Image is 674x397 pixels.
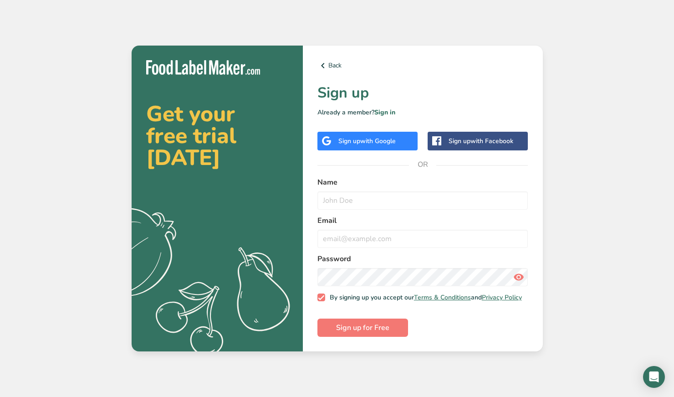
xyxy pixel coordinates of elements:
div: Sign up [338,136,396,146]
label: Email [317,215,528,226]
input: email@example.com [317,230,528,248]
span: OR [409,151,436,178]
a: Terms & Conditions [414,293,471,302]
button: Sign up for Free [317,319,408,337]
h2: Get your free trial [DATE] [146,103,288,169]
h1: Sign up [317,82,528,104]
img: Food Label Maker [146,60,260,75]
label: Name [317,177,528,188]
span: with Google [360,137,396,145]
input: John Doe [317,191,528,210]
div: Open Intercom Messenger [643,366,665,388]
a: Privacy Policy [482,293,522,302]
span: Sign up for Free [336,322,389,333]
a: Sign in [374,108,395,117]
span: with Facebook [470,137,513,145]
div: Sign up [449,136,513,146]
span: By signing up you accept our and [325,294,522,302]
a: Back [317,60,528,71]
p: Already a member? [317,108,528,117]
label: Password [317,253,528,264]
